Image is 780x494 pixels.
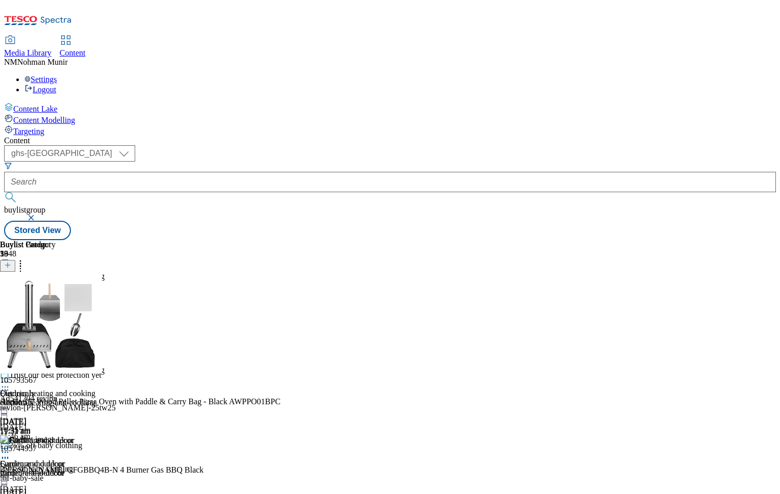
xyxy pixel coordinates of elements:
[4,102,776,114] a: Content Lake
[4,162,12,170] svg: Search Filters
[4,114,776,125] a: Content Modelling
[60,48,86,57] span: Content
[4,36,52,58] a: Media Library
[4,125,776,136] a: Targeting
[4,48,52,57] span: Media Library
[4,58,17,66] span: NM
[4,221,71,240] button: Stored View
[24,75,57,84] a: Settings
[13,116,75,124] span: Content Modelling
[4,205,45,214] span: buylistgroup
[60,36,86,58] a: Content
[4,136,776,145] div: Content
[17,58,68,66] span: Nohman Munir
[13,105,58,113] span: Content Lake
[13,127,44,136] span: Targeting
[4,172,776,192] input: Search
[24,85,56,94] a: Logout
